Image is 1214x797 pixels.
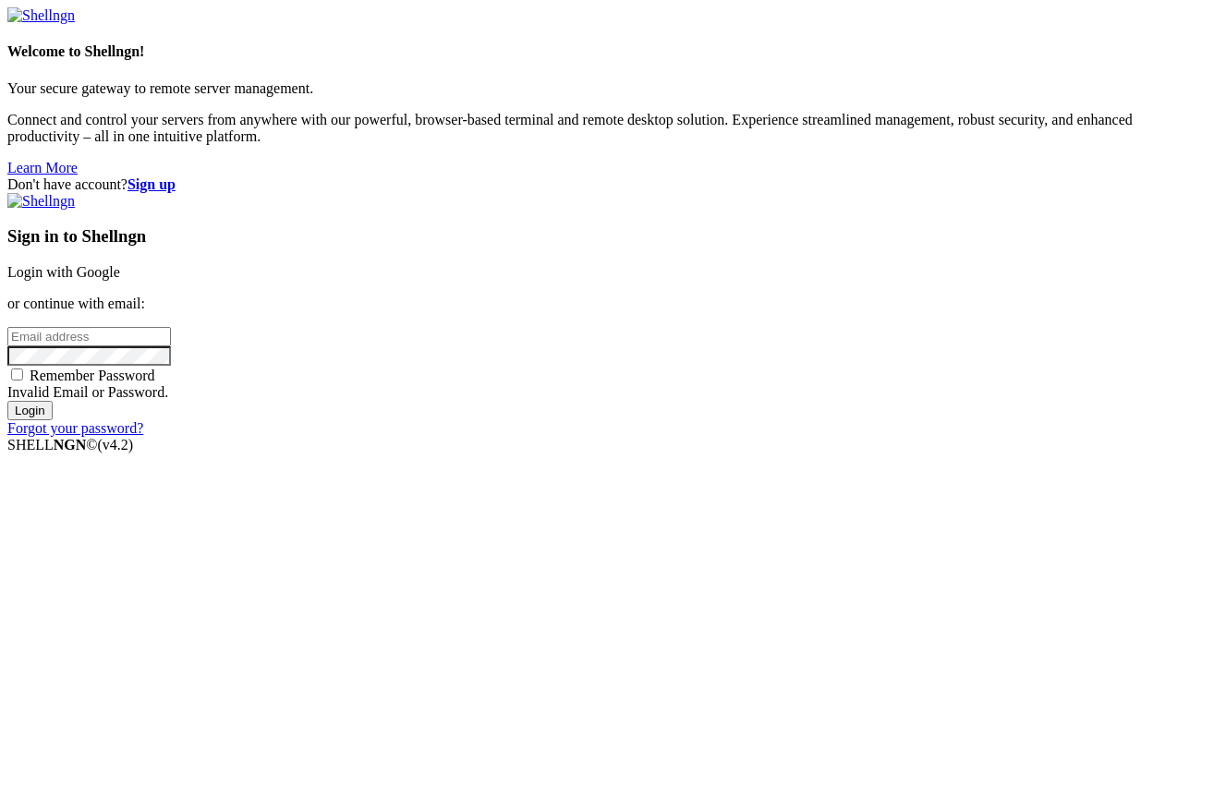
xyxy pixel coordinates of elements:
[7,80,1207,97] p: Your secure gateway to remote server management.
[11,368,23,380] input: Remember Password
[7,401,53,420] input: Login
[7,7,75,24] img: Shellngn
[7,264,120,280] a: Login with Google
[98,437,134,453] span: 4.2.0
[30,368,155,383] span: Remember Password
[7,384,1207,401] div: Invalid Email or Password.
[7,296,1207,312] p: or continue with email:
[7,327,171,346] input: Email address
[7,160,78,175] a: Learn More
[7,226,1207,247] h3: Sign in to Shellngn
[7,420,143,436] a: Forgot your password?
[7,176,1207,193] div: Don't have account?
[7,193,75,210] img: Shellngn
[7,43,1207,60] h4: Welcome to Shellngn!
[7,437,133,453] span: SHELL ©
[54,437,87,453] b: NGN
[127,176,176,192] a: Sign up
[7,112,1207,145] p: Connect and control your servers from anywhere with our powerful, browser-based terminal and remo...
